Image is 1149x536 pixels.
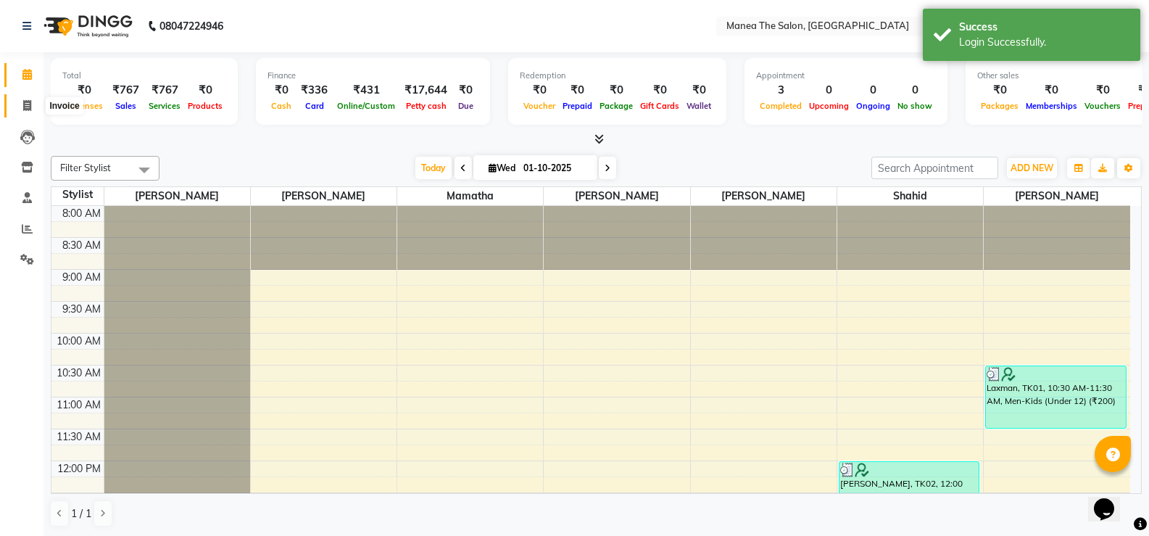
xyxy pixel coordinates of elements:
span: Ongoing [853,101,894,111]
div: Stylist [51,187,104,202]
div: 12:00 PM [54,461,104,477]
span: Services [145,101,184,111]
b: 08047224946 [159,6,223,46]
span: Completed [756,101,805,111]
div: ₹0 [977,82,1022,99]
div: ₹0 [267,82,295,99]
div: 12:30 PM [54,493,104,508]
span: No show [894,101,936,111]
div: Login Successfully. [959,35,1129,50]
div: ₹0 [683,82,715,99]
div: ₹0 [62,82,107,99]
div: ₹0 [453,82,478,99]
span: Filter Stylist [60,162,111,173]
div: ₹17,644 [399,82,453,99]
img: logo [37,6,136,46]
span: ADD NEW [1011,162,1053,173]
span: Mamatha [397,187,543,205]
span: Petty cash [402,101,450,111]
span: [PERSON_NAME] [251,187,397,205]
div: Laxman, TK01, 10:30 AM-11:30 AM, Men-Kids (Under 12) (₹200) [986,366,1126,428]
span: Packages [977,101,1022,111]
span: [PERSON_NAME] [104,187,250,205]
span: Online/Custom [333,101,399,111]
div: ₹336 [295,82,333,99]
div: ₹0 [184,82,226,99]
div: Redemption [520,70,715,82]
span: Vouchers [1081,101,1124,111]
span: Products [184,101,226,111]
span: Wed [485,162,519,173]
div: ₹767 [145,82,184,99]
span: Cash [267,101,295,111]
div: ₹767 [107,82,145,99]
div: Invoice [46,97,83,115]
div: 9:30 AM [59,302,104,317]
div: ₹0 [1022,82,1081,99]
div: 9:00 AM [59,270,104,285]
div: 11:30 AM [54,429,104,445]
div: Total [62,70,226,82]
div: ₹431 [333,82,399,99]
div: ₹0 [520,82,559,99]
span: [PERSON_NAME] [691,187,837,205]
span: Shahid [837,187,983,205]
span: Prepaid [559,101,596,111]
span: Package [596,101,636,111]
div: 8:30 AM [59,238,104,253]
span: Today [415,157,452,179]
div: ₹0 [559,82,596,99]
div: ₹0 [636,82,683,99]
span: Due [455,101,477,111]
span: Wallet [683,101,715,111]
span: [PERSON_NAME] [544,187,689,205]
div: 8:00 AM [59,206,104,221]
div: ₹0 [596,82,636,99]
input: 2025-10-01 [519,157,592,179]
div: Success [959,20,1129,35]
input: Search Appointment [871,157,998,179]
div: 0 [805,82,853,99]
span: Memberships [1022,101,1081,111]
div: 3 [756,82,805,99]
div: 0 [853,82,894,99]
div: 10:30 AM [54,366,104,381]
span: Sales [112,101,140,111]
span: Gift Cards [636,101,683,111]
iframe: chat widget [1088,478,1135,521]
div: ₹0 [1081,82,1124,99]
div: 11:00 AM [54,397,104,413]
button: ADD NEW [1007,158,1057,178]
span: 1 / 1 [71,506,91,521]
span: Upcoming [805,101,853,111]
div: Appointment [756,70,936,82]
div: 0 [894,82,936,99]
div: 10:00 AM [54,334,104,349]
span: [PERSON_NAME] [984,187,1130,205]
div: Finance [267,70,478,82]
span: Card [302,101,328,111]
span: Voucher [520,101,559,111]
